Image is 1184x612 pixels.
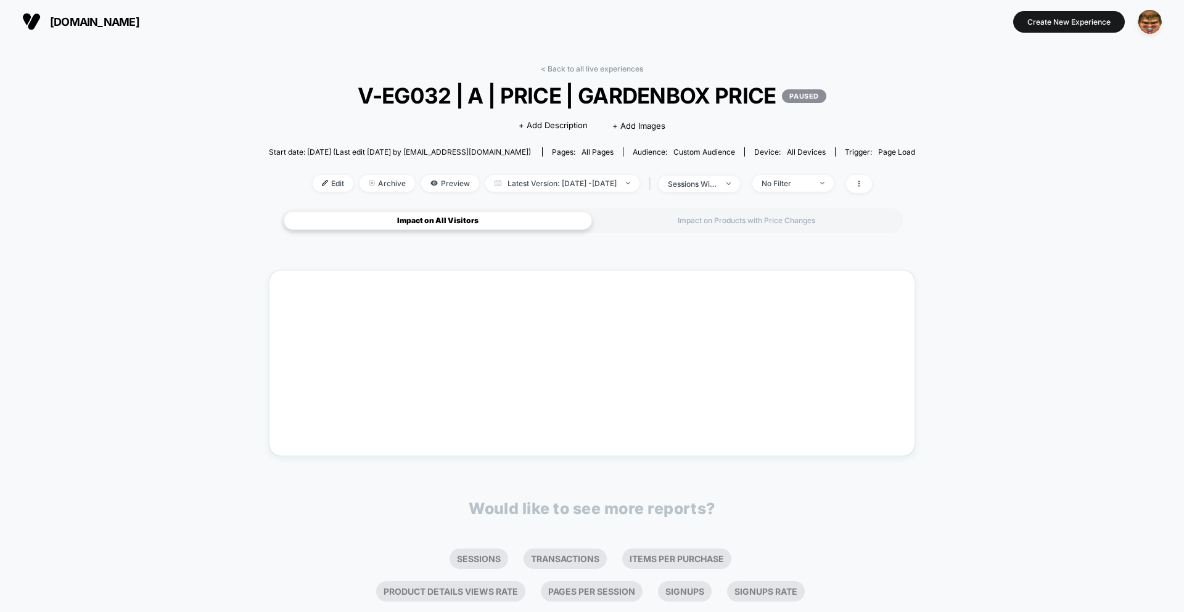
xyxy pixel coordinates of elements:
[376,581,525,602] li: Product Details Views Rate
[450,549,508,569] li: Sessions
[1138,10,1162,34] img: ppic
[582,147,614,157] span: all pages
[284,211,592,230] div: Impact on All Visitors
[727,581,805,602] li: Signups Rate
[1013,11,1125,33] button: Create New Experience
[524,549,607,569] li: Transactions
[322,180,328,186] img: edit
[668,179,717,189] div: sessions with impression
[633,147,735,157] div: Audience:
[787,147,826,157] span: all devices
[782,89,826,103] p: PAUSED
[541,581,643,602] li: Pages Per Session
[421,175,479,192] span: Preview
[50,15,139,28] span: [DOMAIN_NAME]
[18,12,143,31] button: [DOMAIN_NAME]
[519,120,588,132] span: + Add Description
[726,182,731,185] img: end
[878,147,915,157] span: Page Load
[22,12,41,31] img: Visually logo
[1134,9,1165,35] button: ppic
[485,175,639,192] span: Latest Version: [DATE] - [DATE]
[820,182,824,184] img: end
[469,499,715,518] p: Would like to see more reports?
[552,147,614,157] div: Pages:
[646,175,659,193] span: |
[592,211,900,230] div: Impact on Products with Price Changes
[302,83,883,108] span: V-EG032 | A | PRICE | GARDENBOX PRICE
[622,549,731,569] li: Items Per Purchase
[658,581,712,602] li: Signups
[269,147,531,157] span: Start date: [DATE] (Last edit [DATE] by [EMAIL_ADDRESS][DOMAIN_NAME])
[845,147,915,157] div: Trigger:
[541,64,643,73] a: < Back to all live experiences
[626,182,630,184] img: end
[313,175,353,192] span: Edit
[360,175,415,192] span: Archive
[744,147,835,157] span: Device:
[369,180,375,186] img: end
[612,121,665,131] span: + Add Images
[762,179,811,188] div: No Filter
[673,147,735,157] span: Custom Audience
[495,180,501,186] img: calendar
